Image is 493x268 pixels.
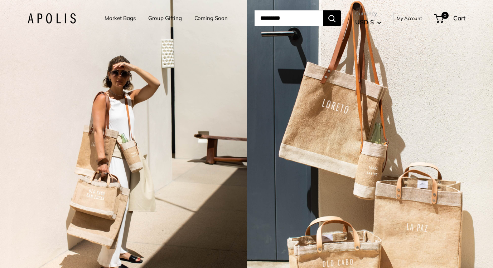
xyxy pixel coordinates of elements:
a: Coming Soon [194,13,228,23]
a: My Account [397,14,422,23]
span: Currency [355,9,381,19]
button: USD $ [355,16,381,28]
a: Market Bags [105,13,136,23]
button: Search [323,10,341,26]
a: Group Gifting [148,13,182,23]
a: 0 Cart [435,13,465,24]
span: Cart [453,14,465,22]
span: 0 [441,12,449,19]
input: Search... [255,10,323,26]
span: USD $ [355,18,374,26]
img: Apolis [28,13,76,24]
